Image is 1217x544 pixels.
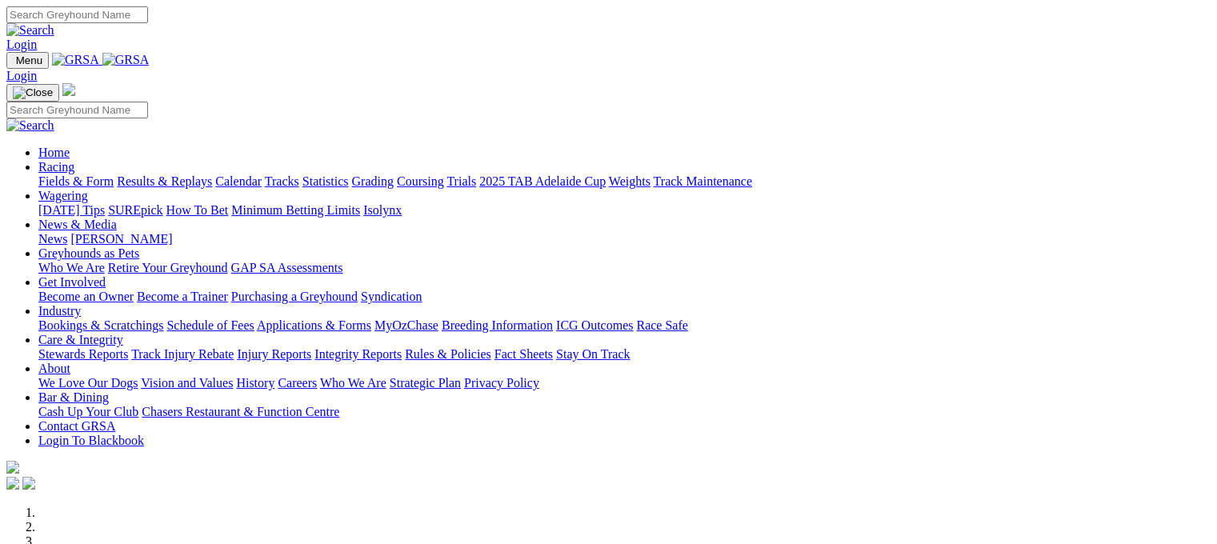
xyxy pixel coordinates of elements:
[38,405,1211,419] div: Bar & Dining
[320,376,386,390] a: Who We Are
[38,434,144,447] a: Login To Blackbook
[62,83,75,96] img: logo-grsa-white.png
[231,261,343,274] a: GAP SA Assessments
[556,318,633,332] a: ICG Outcomes
[38,160,74,174] a: Racing
[265,174,299,188] a: Tracks
[142,405,339,418] a: Chasers Restaurant & Function Centre
[38,362,70,375] a: About
[236,376,274,390] a: History
[38,246,139,260] a: Greyhounds as Pets
[141,376,233,390] a: Vision and Values
[52,53,99,67] img: GRSA
[131,347,234,361] a: Track Injury Rebate
[38,318,1211,333] div: Industry
[166,203,229,217] a: How To Bet
[6,102,148,118] input: Search
[108,203,162,217] a: SUREpick
[6,38,37,51] a: Login
[231,203,360,217] a: Minimum Betting Limits
[108,261,228,274] a: Retire Your Greyhound
[38,304,81,318] a: Industry
[38,318,163,332] a: Bookings & Scratchings
[166,318,254,332] a: Schedule of Fees
[38,174,114,188] a: Fields & Form
[479,174,606,188] a: 2025 TAB Adelaide Cup
[38,347,1211,362] div: Care & Integrity
[38,174,1211,189] div: Racing
[38,218,117,231] a: News & Media
[6,84,59,102] button: Toggle navigation
[38,405,138,418] a: Cash Up Your Club
[38,261,1211,275] div: Greyhounds as Pets
[609,174,651,188] a: Weights
[231,290,358,303] a: Purchasing a Greyhound
[374,318,438,332] a: MyOzChase
[16,54,42,66] span: Menu
[38,390,109,404] a: Bar & Dining
[464,376,539,390] a: Privacy Policy
[278,376,317,390] a: Careers
[6,118,54,133] img: Search
[494,347,553,361] a: Fact Sheets
[38,347,128,361] a: Stewards Reports
[38,290,134,303] a: Become an Owner
[6,69,37,82] a: Login
[22,477,35,490] img: twitter.svg
[38,261,105,274] a: Who We Are
[6,52,49,69] button: Toggle navigation
[38,290,1211,304] div: Get Involved
[38,376,138,390] a: We Love Our Dogs
[6,461,19,474] img: logo-grsa-white.png
[70,232,172,246] a: [PERSON_NAME]
[397,174,444,188] a: Coursing
[38,203,1211,218] div: Wagering
[13,86,53,99] img: Close
[6,477,19,490] img: facebook.svg
[257,318,371,332] a: Applications & Forms
[6,23,54,38] img: Search
[38,275,106,289] a: Get Involved
[38,376,1211,390] div: About
[636,318,687,332] a: Race Safe
[38,419,115,433] a: Contact GRSA
[137,290,228,303] a: Become a Trainer
[405,347,491,361] a: Rules & Policies
[237,347,311,361] a: Injury Reports
[442,318,553,332] a: Breeding Information
[38,146,70,159] a: Home
[361,290,422,303] a: Syndication
[102,53,150,67] img: GRSA
[314,347,402,361] a: Integrity Reports
[556,347,630,361] a: Stay On Track
[38,232,1211,246] div: News & Media
[390,376,461,390] a: Strategic Plan
[6,6,148,23] input: Search
[302,174,349,188] a: Statistics
[117,174,212,188] a: Results & Replays
[446,174,476,188] a: Trials
[215,174,262,188] a: Calendar
[363,203,402,217] a: Isolynx
[38,333,123,346] a: Care & Integrity
[654,174,752,188] a: Track Maintenance
[352,174,394,188] a: Grading
[38,203,105,217] a: [DATE] Tips
[38,189,88,202] a: Wagering
[38,232,67,246] a: News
